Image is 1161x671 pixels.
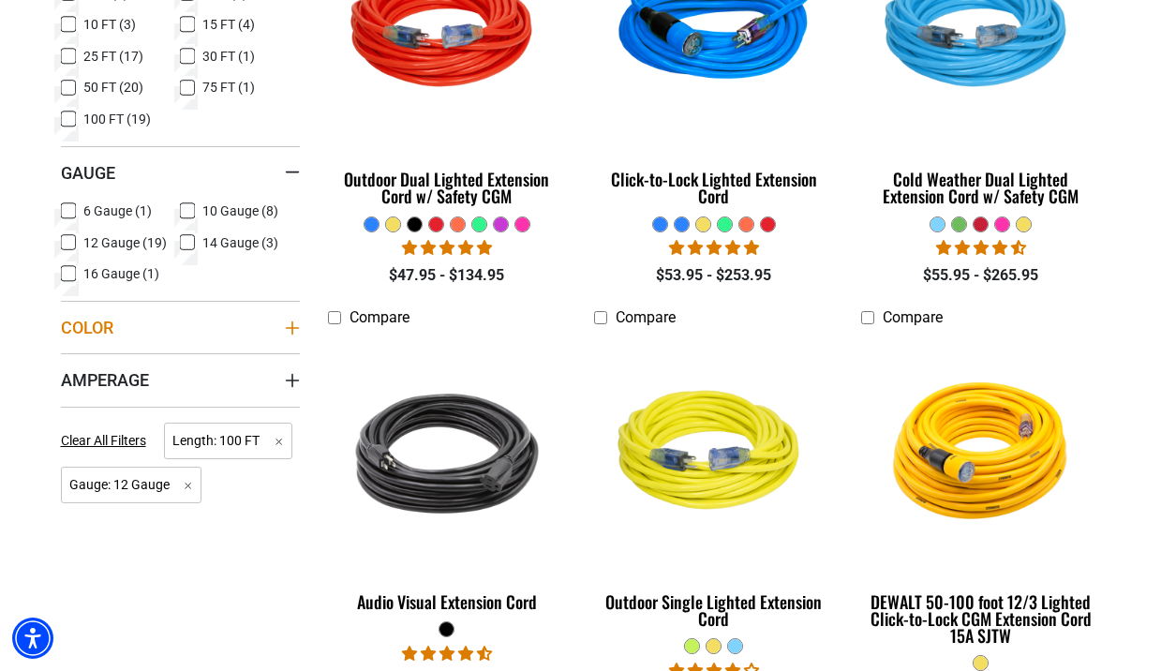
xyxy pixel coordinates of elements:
img: black [329,345,565,560]
span: 4.61 stars [936,239,1026,257]
img: yellow [596,345,832,560]
span: 25 FT (17) [83,50,143,63]
span: 4.87 stars [669,239,759,257]
summary: Amperage [61,353,300,406]
span: 10 Gauge (8) [202,204,278,217]
span: 30 FT (1) [202,50,255,63]
span: 10 FT (3) [83,18,136,31]
span: Gauge [61,162,115,184]
div: $47.95 - $134.95 [328,264,567,287]
summary: Gauge [61,146,300,199]
span: Length: 100 FT [164,423,292,459]
span: Compare [883,308,943,326]
div: Cold Weather Dual Lighted Extension Cord w/ Safety CGM [861,171,1100,204]
span: 50 FT (20) [83,81,143,94]
div: Outdoor Dual Lighted Extension Cord w/ Safety CGM [328,171,567,204]
span: Clear All Filters [61,433,146,448]
span: Compare [616,308,676,326]
a: black Audio Visual Extension Cord [328,336,567,621]
span: 15 FT (4) [202,18,255,31]
a: Clear All Filters [61,431,154,451]
a: Length: 100 FT [164,431,292,449]
div: $55.95 - $265.95 [861,264,1100,287]
span: Compare [350,308,409,326]
a: yellow Outdoor Single Lighted Extension Cord [594,336,833,638]
a: DEWALT 50-100 foot 12/3 Lighted Click-to-Lock CGM Extension Cord 15A SJTW DEWALT 50-100 foot 12/3... [861,336,1100,655]
span: 12 Gauge (19) [83,236,167,249]
span: 16 Gauge (1) [83,267,159,280]
img: DEWALT 50-100 foot 12/3 Lighted Click-to-Lock CGM Extension Cord 15A SJTW [863,345,1099,560]
div: $53.95 - $253.95 [594,264,833,287]
div: Accessibility Menu [12,618,53,659]
div: Click-to-Lock Lighted Extension Cord [594,171,833,204]
span: Color [61,317,113,338]
span: Gauge: 12 Gauge [61,467,202,503]
div: Outdoor Single Lighted Extension Cord [594,593,833,627]
span: Amperage [61,369,149,391]
span: 6 Gauge (1) [83,204,152,217]
summary: Color [61,301,300,353]
span: 4.81 stars [402,239,492,257]
div: DEWALT 50-100 foot 12/3 Lighted Click-to-Lock CGM Extension Cord 15A SJTW [861,593,1100,644]
span: 14 Gauge (3) [202,236,278,249]
a: Gauge: 12 Gauge [61,475,202,493]
span: 75 FT (1) [202,81,255,94]
span: 4.70 stars [402,645,492,663]
span: 100 FT (19) [83,112,151,126]
div: Audio Visual Extension Cord [328,593,567,610]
